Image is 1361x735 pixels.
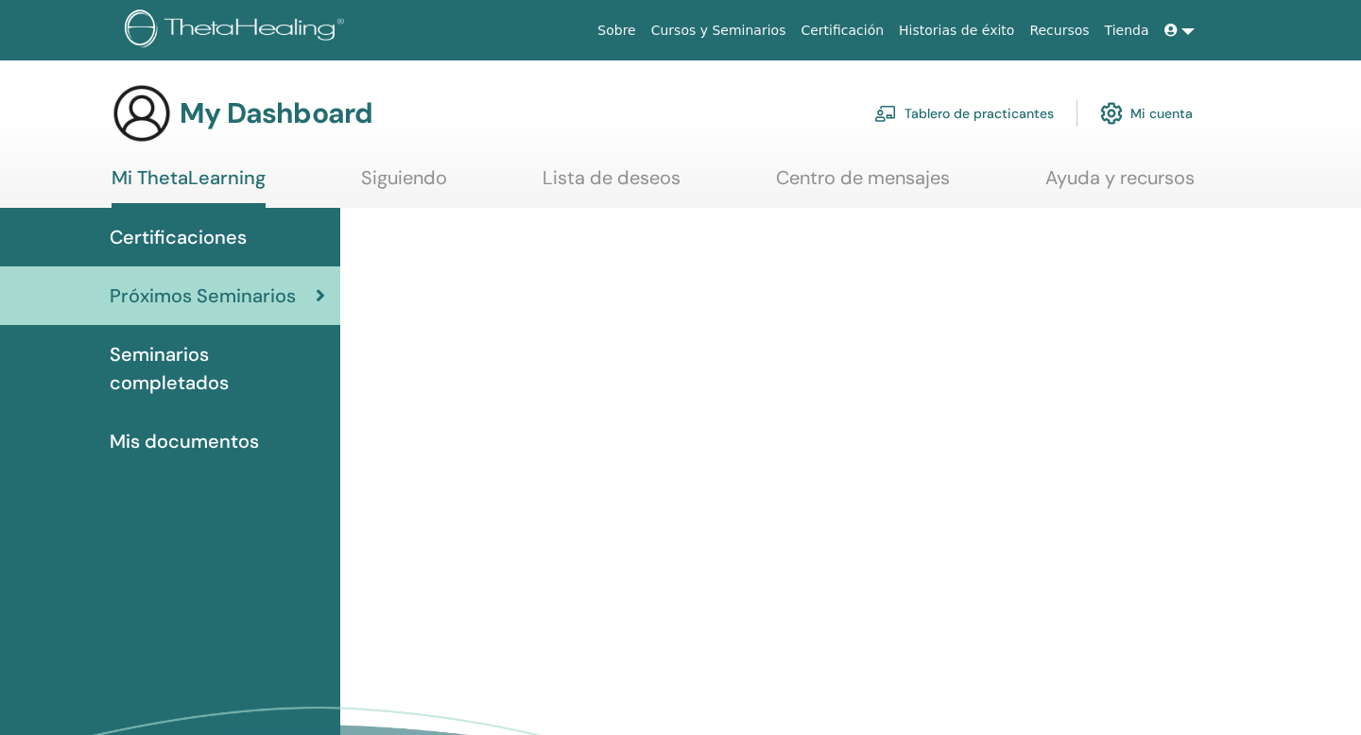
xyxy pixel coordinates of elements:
[110,282,296,310] span: Próximos Seminarios
[1100,93,1193,134] a: Mi cuenta
[776,166,950,203] a: Centro de mensajes
[180,96,372,130] h3: My Dashboard
[793,13,891,48] a: Certificación
[874,105,897,122] img: chalkboard-teacher.svg
[543,166,680,203] a: Lista de deseos
[1022,13,1096,48] a: Recursos
[1100,97,1123,129] img: cog.svg
[110,340,325,397] span: Seminarios completados
[110,223,247,251] span: Certificaciones
[125,9,351,52] img: logo.png
[1097,13,1157,48] a: Tienda
[112,166,266,208] a: Mi ThetaLearning
[1045,166,1195,203] a: Ayuda y recursos
[874,93,1054,134] a: Tablero de practicantes
[110,427,259,455] span: Mis documentos
[361,166,447,203] a: Siguiendo
[891,13,1022,48] a: Historias de éxito
[644,13,794,48] a: Cursos y Seminarios
[590,13,643,48] a: Sobre
[112,83,172,144] img: generic-user-icon.jpg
